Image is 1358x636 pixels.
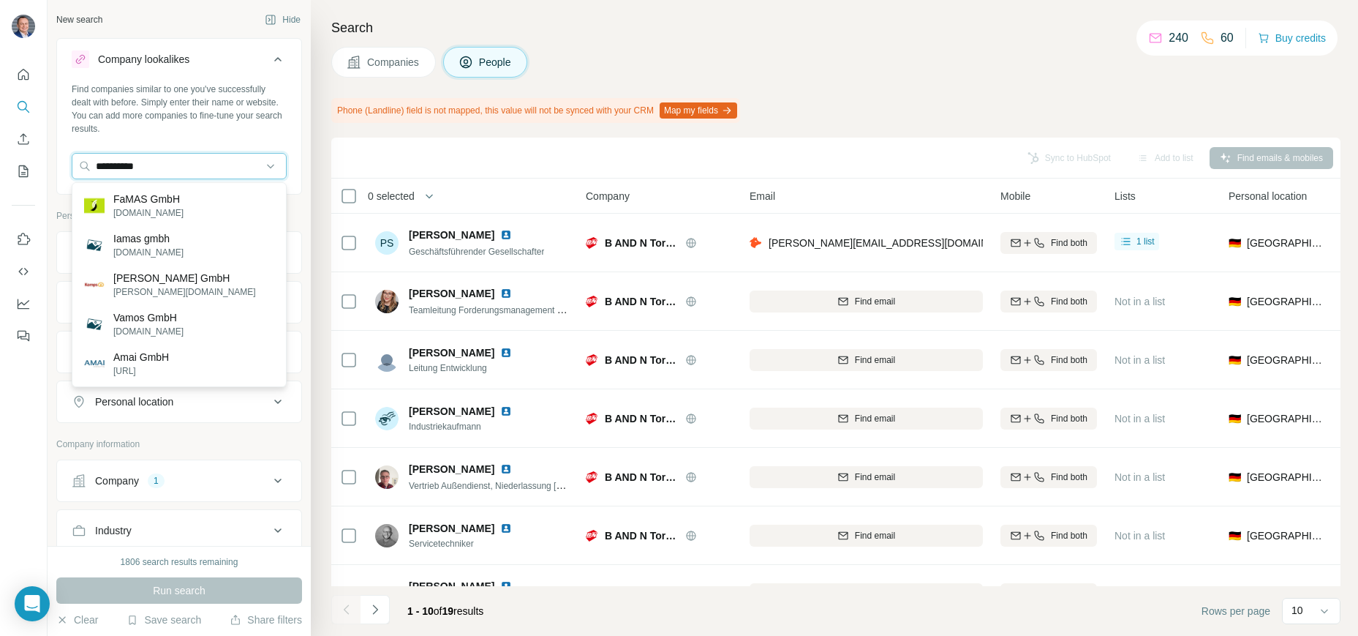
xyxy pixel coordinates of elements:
span: Companies [367,55,420,70]
img: Logo of B AND N TorTechnik [586,354,597,366]
div: Company lookalikes [98,52,189,67]
span: [PERSON_NAME] [409,462,494,476]
span: Leitung Entwicklung [409,362,529,375]
span: Teamleitung Forderungsmanagement und Rechnungsstellung [409,304,649,315]
img: Logo of B AND N TorTechnik [586,296,597,307]
span: 1 - 10 [407,605,434,617]
span: Find email [855,471,895,484]
img: FaMAS GmbH [84,195,105,216]
div: PS [375,231,399,255]
span: 🇩🇪 [1229,294,1241,309]
button: Navigate to next page [361,595,390,624]
div: 1806 search results remaining [121,555,238,569]
span: 🇩🇪 [1229,528,1241,543]
span: [GEOGRAPHIC_DATA] [1247,294,1325,309]
p: [DOMAIN_NAME] [113,325,184,338]
button: Dashboard [12,291,35,317]
img: Avatar [12,15,35,38]
img: Logo of B AND N TorTechnik [586,471,597,483]
button: Find email [750,291,983,313]
button: Find both [1000,408,1097,430]
span: 🇩🇪 [1229,353,1241,367]
span: Not in a list [1114,354,1165,366]
span: results [407,605,483,617]
img: LinkedIn logo [500,347,512,359]
img: LinkedIn logo [500,580,512,592]
button: Find both [1000,466,1097,488]
button: Find both [1000,349,1097,371]
p: Vamos GmbH [113,310,184,325]
button: Seniority [57,285,301,320]
div: Find companies similar to one you've successfully dealt with before. Simply enter their name or w... [72,83,287,135]
img: provider hunter logo [750,236,761,250]
button: Personal location [57,384,301,419]
img: LinkedIn logo [500,405,512,417]
button: Find email [750,525,983,547]
span: 0 selected [368,189,415,203]
img: LinkedIn logo [500,463,512,475]
p: [DOMAIN_NAME] [113,246,184,259]
button: Use Surfe API [12,258,35,285]
p: Company information [56,438,302,451]
span: [PERSON_NAME] [409,404,494,419]
span: 🇩🇪 [1229,236,1241,250]
div: 1 [148,474,165,487]
span: 1 list [1136,235,1155,248]
span: Find both [1051,353,1087,367]
span: Servicetechniker [409,537,529,550]
img: LinkedIn logo [500,229,512,241]
span: Not in a list [1114,471,1165,483]
span: Find email [855,529,895,542]
p: Iamas gmbh [113,231,184,246]
img: Vamos GmbH [84,314,105,334]
button: Find both [1000,232,1097,254]
span: [PERSON_NAME] [409,228,494,242]
button: Find both [1000,583,1097,605]
p: [DOMAIN_NAME] [113,206,184,220]
button: Quick start [12,61,35,88]
span: [PERSON_NAME] [409,579,494,594]
button: Find email [750,466,983,488]
span: Find both [1051,412,1087,425]
span: [GEOGRAPHIC_DATA] [1247,528,1325,543]
span: [PERSON_NAME] [409,345,494,360]
button: Buy credits [1258,28,1326,48]
span: Personal location [1229,189,1307,203]
span: Find email [855,295,895,308]
p: [PERSON_NAME] GmbH [113,271,256,285]
button: Find both [1000,291,1097,313]
span: Vertrieb Außendienst, Niederlassung [GEOGRAPHIC_DATA] [409,479,645,491]
img: Logo of B AND N TorTechnik [586,530,597,542]
span: Email [750,189,775,203]
span: Find email [855,353,895,367]
span: [GEOGRAPHIC_DATA] [1247,353,1325,367]
img: Avatar [375,290,399,313]
span: B AND N TorTechnik [605,294,678,309]
p: [URL] [113,364,169,378]
img: Avatar [375,407,399,430]
span: Find both [1051,529,1087,542]
span: People [479,55,513,70]
span: Not in a list [1114,296,1165,307]
span: Company [586,189,630,203]
img: LinkedIn logo [500,288,512,299]
button: Company lookalikes [57,42,301,83]
button: Find both [1000,525,1097,547]
h4: Search [331,18,1340,38]
p: 60 [1221,29,1234,47]
span: B AND N TorTechnik [605,528,678,543]
p: 10 [1291,603,1303,618]
span: Mobile [1000,189,1030,203]
img: Logo of B AND N TorTechnik [586,237,597,249]
button: Enrich CSV [12,126,35,152]
span: [PERSON_NAME] [409,286,494,301]
span: Not in a list [1114,530,1165,542]
span: 19 [442,605,454,617]
button: Hide [254,9,311,31]
span: Rows per page [1202,604,1270,618]
button: Job title [57,235,301,270]
span: Find email [855,412,895,425]
span: Industriekaufmann [409,420,529,433]
span: of [434,605,442,617]
span: Geschäftsführender Gesellschafter [409,247,544,257]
